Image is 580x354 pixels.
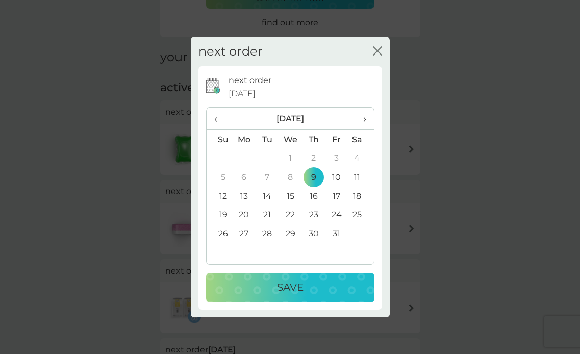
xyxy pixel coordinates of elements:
p: Save [277,279,304,295]
button: Save [206,273,374,302]
td: 18 [348,186,373,205]
td: 24 [325,205,348,224]
th: We [279,130,302,149]
th: Mo [233,130,256,149]
span: › [356,108,366,129]
td: 4 [348,149,373,168]
th: Tu [256,130,279,149]
button: close [373,46,382,57]
td: 25 [348,205,373,224]
th: [DATE] [233,108,348,130]
td: 7 [256,168,279,186]
td: 3 [325,149,348,168]
span: ‹ [214,108,225,129]
td: 6 [233,168,256,186]
td: 27 [233,224,256,243]
td: 19 [207,205,233,224]
td: 20 [233,205,256,224]
span: [DATE] [229,87,256,100]
td: 31 [325,224,348,243]
td: 28 [256,224,279,243]
td: 26 [207,224,233,243]
td: 1 [279,149,302,168]
td: 9 [302,168,325,186]
td: 30 [302,224,325,243]
th: Sa [348,130,373,149]
td: 5 [207,168,233,186]
td: 11 [348,168,373,186]
th: Fr [325,130,348,149]
td: 16 [302,186,325,205]
td: 23 [302,205,325,224]
td: 8 [279,168,302,186]
td: 10 [325,168,348,186]
p: next order [229,74,271,87]
td: 14 [256,186,279,205]
th: Su [207,130,233,149]
td: 13 [233,186,256,205]
td: 29 [279,224,302,243]
td: 22 [279,205,302,224]
th: Th [302,130,325,149]
h2: next order [198,44,263,59]
td: 17 [325,186,348,205]
td: 15 [279,186,302,205]
td: 21 [256,205,279,224]
td: 2 [302,149,325,168]
td: 12 [207,186,233,205]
